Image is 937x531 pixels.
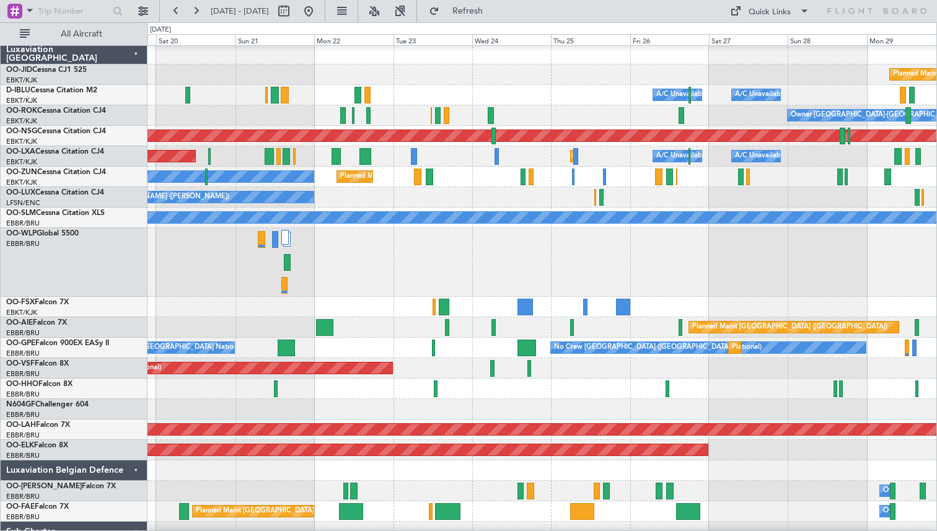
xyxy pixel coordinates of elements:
[6,157,37,167] a: EBKT/KJK
[6,76,37,85] a: EBKT/KJK
[6,148,35,156] span: OO-LXA
[211,6,269,17] span: [DATE] - [DATE]
[656,147,887,165] div: A/C Unavailable [GEOGRAPHIC_DATA] ([GEOGRAPHIC_DATA] National)
[6,299,69,306] a: OO-FSXFalcon 7X
[6,128,106,135] a: OO-NSGCessna Citation CJ4
[6,380,38,388] span: OO-HHO
[6,492,40,501] a: EBBR/BRU
[6,66,87,74] a: OO-JIDCessna CJ1 525
[6,390,40,399] a: EBBR/BRU
[6,340,35,347] span: OO-GPE
[788,34,866,45] div: Sun 28
[6,169,37,176] span: OO-ZUN
[6,169,106,176] a: OO-ZUNCessna Citation CJ4
[6,230,37,237] span: OO-WLP
[735,86,933,104] div: A/C Unavailable [GEOGRAPHIC_DATA]-[GEOGRAPHIC_DATA]
[6,319,67,327] a: OO-AIEFalcon 7X
[709,34,788,45] div: Sat 27
[6,107,37,115] span: OO-ROK
[6,107,106,115] a: OO-ROKCessna Citation CJ4
[6,360,35,367] span: OO-VSF
[692,318,887,336] div: Planned Maint [GEOGRAPHIC_DATA] ([GEOGRAPHIC_DATA])
[554,338,762,357] div: No Crew [GEOGRAPHIC_DATA] ([GEOGRAPHIC_DATA] National)
[735,147,786,165] div: A/C Unavailable
[6,198,40,208] a: LFSN/ENC
[630,34,709,45] div: Fri 26
[724,1,816,21] button: Quick Links
[14,24,134,44] button: All Aircraft
[6,116,37,126] a: EBKT/KJK
[6,483,116,490] a: OO-[PERSON_NAME]Falcon 7X
[340,167,485,186] div: Planned Maint Kortrijk-[GEOGRAPHIC_DATA]
[6,230,79,237] a: OO-WLPGlobal 5500
[38,2,109,20] input: Trip Number
[6,483,82,490] span: OO-[PERSON_NAME]
[6,239,40,248] a: EBBR/BRU
[394,34,472,45] div: Tue 23
[6,431,40,440] a: EBBR/BRU
[423,1,498,21] button: Refresh
[6,209,36,217] span: OO-SLM
[6,219,40,228] a: EBBR/BRU
[656,86,887,104] div: A/C Unavailable [GEOGRAPHIC_DATA] ([GEOGRAPHIC_DATA] National)
[6,299,35,306] span: OO-FSX
[551,34,630,45] div: Thu 25
[6,178,37,187] a: EBKT/KJK
[156,34,235,45] div: Sat 20
[6,421,70,429] a: OO-LAHFalcon 7X
[6,209,105,217] a: OO-SLMCessna Citation XLS
[235,34,314,45] div: Sun 21
[6,401,89,408] a: N604GFChallenger 604
[6,503,69,511] a: OO-FAEFalcon 7X
[6,87,97,94] a: D-IBLUCessna Citation M2
[6,308,37,317] a: EBKT/KJK
[6,87,30,94] span: D-IBLU
[32,30,131,38] span: All Aircraft
[6,66,32,74] span: OO-JID
[442,7,494,15] span: Refresh
[6,137,37,146] a: EBKT/KJK
[6,442,68,449] a: OO-ELKFalcon 8X
[6,442,34,449] span: OO-ELK
[6,148,104,156] a: OO-LXACessna Citation CJ4
[196,502,420,520] div: Planned Maint [GEOGRAPHIC_DATA] ([GEOGRAPHIC_DATA] National)
[6,349,40,358] a: EBBR/BRU
[6,189,35,196] span: OO-LUX
[150,25,171,35] div: [DATE]
[6,451,40,460] a: EBBR/BRU
[6,360,69,367] a: OO-VSFFalcon 8X
[749,6,791,19] div: Quick Links
[6,401,35,408] span: N604GF
[6,128,37,135] span: OO-NSG
[6,369,40,379] a: EBBR/BRU
[6,410,40,419] a: EBBR/BRU
[314,34,393,45] div: Mon 22
[6,319,33,327] span: OO-AIE
[6,328,40,338] a: EBBR/BRU
[472,34,551,45] div: Wed 24
[6,421,36,429] span: OO-LAH
[6,503,35,511] span: OO-FAE
[6,96,37,105] a: EBKT/KJK
[6,189,104,196] a: OO-LUXCessna Citation CJ4
[81,188,229,206] div: No Crew [PERSON_NAME] ([PERSON_NAME])
[6,340,109,347] a: OO-GPEFalcon 900EX EASy II
[6,512,40,522] a: EBBR/BRU
[6,380,73,388] a: OO-HHOFalcon 8X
